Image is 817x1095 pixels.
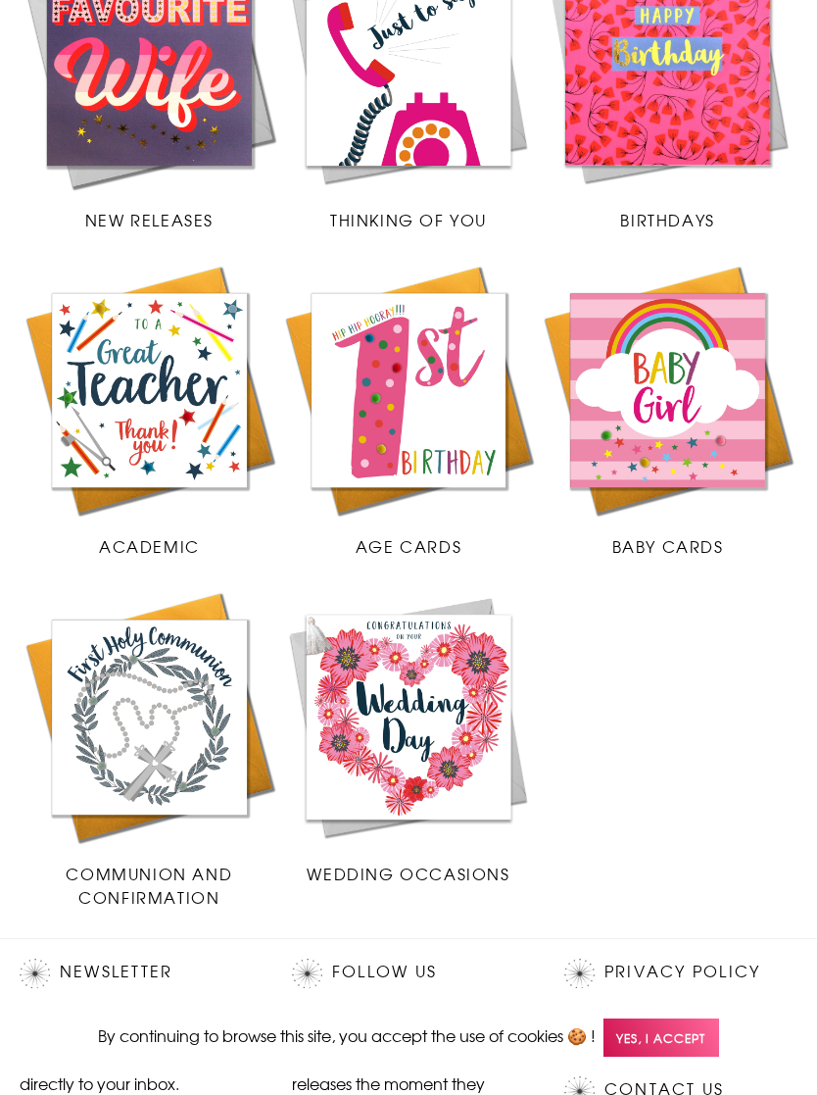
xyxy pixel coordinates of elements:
a: Baby Cards [538,261,797,559]
a: Privacy Policy [604,959,760,985]
span: Age Cards [356,534,461,558]
a: Wedding Occasions [279,587,539,885]
span: Thinking of You [330,208,487,231]
h2: Newsletter [20,959,253,988]
span: Baby Cards [612,534,724,558]
span: Yes, I accept [603,1019,719,1057]
span: Wedding Occasions [307,862,509,885]
span: Academic [99,534,200,558]
a: Communion and Confirmation [20,587,279,909]
span: Birthdays [620,208,714,231]
span: New Releases [85,208,214,231]
a: Academic [20,261,279,559]
a: Age Cards [279,261,539,559]
p: Sign up for our newsletter to receive the latest product launches, news and offers directly to yo... [20,1001,253,1095]
h2: Follow Us [292,959,525,988]
span: Communion and Confirmation [66,862,232,909]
